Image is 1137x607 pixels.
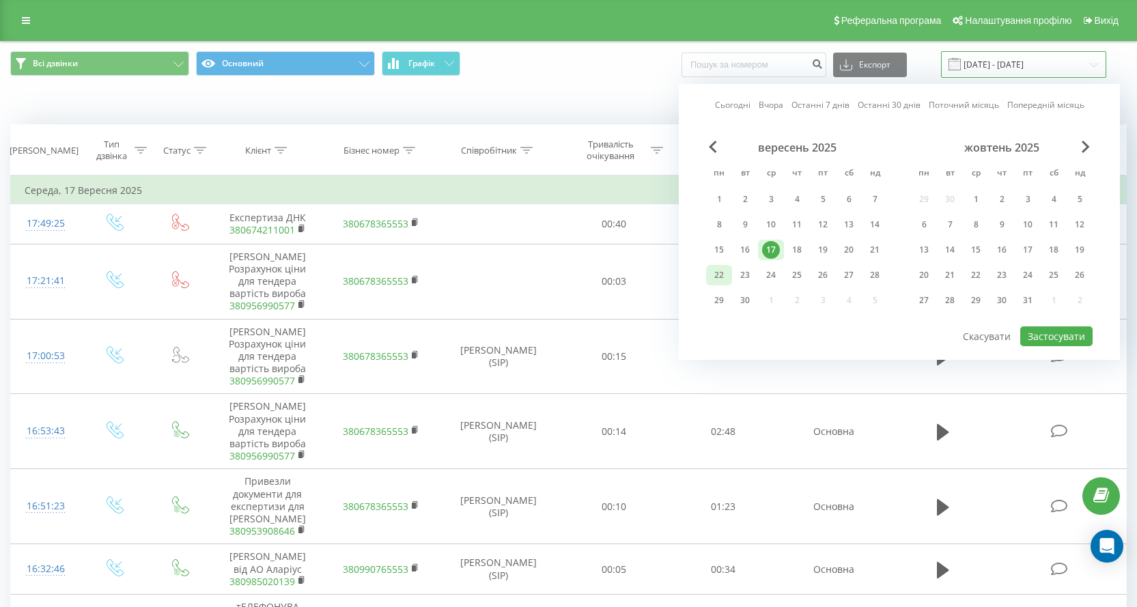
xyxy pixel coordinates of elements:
div: пн 6 жовт 2025 р. [911,214,937,235]
div: пт 10 жовт 2025 р. [1015,214,1041,235]
div: вт 21 жовт 2025 р. [937,265,963,285]
div: 18 [1045,241,1063,259]
div: 11 [788,216,806,234]
td: [PERSON_NAME] (SIP) [438,319,560,394]
td: 00:00 [669,204,778,244]
a: 380956990577 [229,449,295,462]
div: ср 29 жовт 2025 р. [963,290,989,311]
div: ср 1 жовт 2025 р. [963,189,989,210]
a: Останні 30 днів [858,98,921,111]
td: 00:15 [559,319,669,394]
td: [PERSON_NAME] Розрахунок ціни для тендера вартість вироба [211,394,324,469]
div: ср 10 вер 2025 р. [758,214,784,235]
td: [PERSON_NAME] Розрахунок ціни для тендера вартість вироба [211,319,324,394]
td: [PERSON_NAME] (SIP) [438,544,560,595]
div: вт 28 жовт 2025 р. [937,290,963,311]
div: Тривалість очікування [574,139,647,162]
div: вт 30 вер 2025 р. [732,290,758,311]
div: пн 1 вер 2025 р. [706,189,732,210]
div: нд 14 вер 2025 р. [862,214,888,235]
span: Графік [408,59,435,68]
div: пт 24 жовт 2025 р. [1015,265,1041,285]
div: 30 [993,292,1011,309]
div: 25 [788,266,806,284]
div: пт 5 вер 2025 р. [810,189,836,210]
div: 28 [941,292,959,309]
div: чт 4 вер 2025 р. [784,189,810,210]
div: 12 [814,216,832,234]
a: Останні 7 днів [791,98,850,111]
div: 2 [736,190,754,208]
div: нд 7 вер 2025 р. [862,189,888,210]
div: жовтень 2025 [911,141,1093,154]
div: [PERSON_NAME] [10,145,79,156]
div: 6 [915,216,933,234]
div: 5 [1071,190,1089,208]
div: сб 4 жовт 2025 р. [1041,189,1067,210]
span: Налаштування профілю [965,15,1071,26]
div: 27 [915,292,933,309]
div: пн 20 жовт 2025 р. [911,265,937,285]
abbr: п’ятниця [813,164,833,184]
td: [PERSON_NAME] від АО Аларіус [211,544,324,595]
td: Експертиза ДНК [211,204,324,244]
div: сб 13 вер 2025 р. [836,214,862,235]
div: 30 [736,292,754,309]
td: Основна [777,469,890,544]
abbr: вівторок [735,164,755,184]
td: Середа, 17 Вересня 2025 [11,177,1127,204]
div: сб 6 вер 2025 р. [836,189,862,210]
button: Експорт [833,53,907,77]
div: Open Intercom Messenger [1091,530,1123,563]
a: 380674211001 [229,223,295,236]
td: Основна [777,394,890,469]
abbr: вівторок [940,164,960,184]
div: 19 [814,241,832,259]
div: 3 [762,190,780,208]
div: 11 [1045,216,1063,234]
td: 00:40 [559,204,669,244]
abbr: четвер [992,164,1012,184]
div: 10 [1019,216,1037,234]
td: 04:05 [669,319,778,394]
a: Вчора [759,98,783,111]
abbr: понеділок [709,164,729,184]
div: 14 [866,216,884,234]
div: 17 [1019,241,1037,259]
div: пн 22 вер 2025 р. [706,265,732,285]
div: 24 [762,266,780,284]
div: вт 9 вер 2025 р. [732,214,758,235]
div: 17:00:53 [25,343,67,369]
div: пт 26 вер 2025 р. [810,265,836,285]
td: 01:23 [669,469,778,544]
div: 21 [866,241,884,259]
div: 29 [710,292,728,309]
div: ср 17 вер 2025 р. [758,240,784,260]
a: 380678365553 [343,350,408,363]
div: пн 8 вер 2025 р. [706,214,732,235]
div: 13 [840,216,858,234]
button: Основний [196,51,375,76]
div: 21 [941,266,959,284]
div: 7 [941,216,959,234]
div: вт 2 вер 2025 р. [732,189,758,210]
div: 14 [941,241,959,259]
div: 6 [840,190,858,208]
td: 00:05 [559,544,669,595]
span: Реферальна програма [841,15,942,26]
div: ср 8 жовт 2025 р. [963,214,989,235]
div: пт 12 вер 2025 р. [810,214,836,235]
div: вт 16 вер 2025 р. [732,240,758,260]
div: нд 28 вер 2025 р. [862,265,888,285]
div: 3 [1019,190,1037,208]
div: 1 [967,190,985,208]
div: 1 [710,190,728,208]
div: 9 [993,216,1011,234]
td: [PERSON_NAME] (SIP) [438,469,560,544]
div: 17:49:25 [25,210,67,237]
div: вт 7 жовт 2025 р. [937,214,963,235]
td: 02:48 [669,394,778,469]
td: Привезли документи для експертизи для [PERSON_NAME] [211,469,324,544]
div: ср 3 вер 2025 р. [758,189,784,210]
div: нд 26 жовт 2025 р. [1067,265,1093,285]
